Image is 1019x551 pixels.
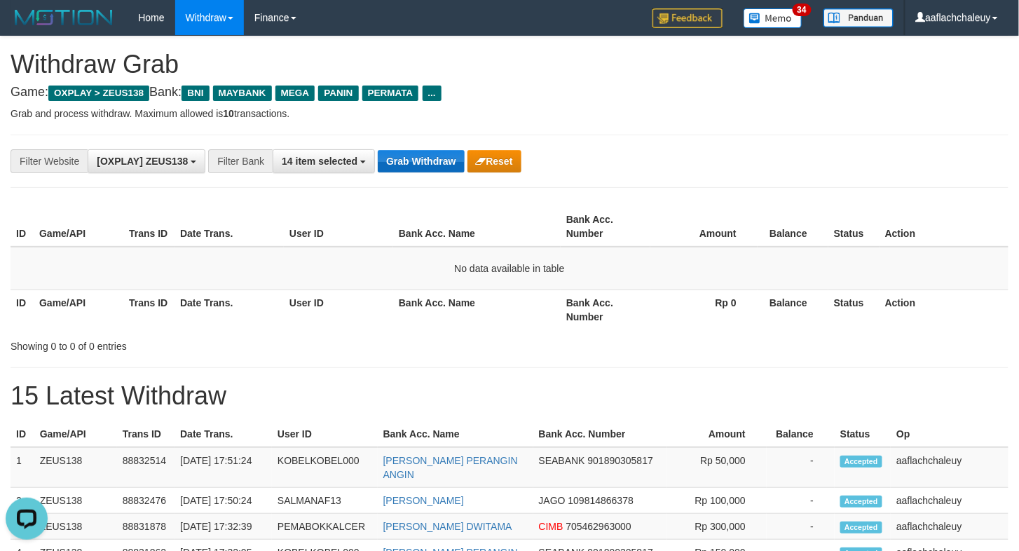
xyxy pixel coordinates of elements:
[568,495,634,506] span: Copy 109814866378 to clipboard
[34,447,117,488] td: ZEUS138
[175,514,272,540] td: [DATE] 17:32:39
[758,207,828,247] th: Balance
[561,290,650,329] th: Bank Acc. Number
[272,447,378,488] td: KOBELKOBEL000
[175,421,272,447] th: Date Trans.
[97,156,188,167] span: [OXPLAY] ZEUS138
[11,50,1008,79] h1: Withdraw Grab
[284,290,393,329] th: User ID
[11,149,88,173] div: Filter Website
[34,290,123,329] th: Game/API
[11,447,34,488] td: 1
[767,447,835,488] td: -
[650,207,758,247] th: Amount
[828,207,880,247] th: Status
[667,421,767,447] th: Amount
[588,455,653,466] span: Copy 901890305817 to clipboard
[652,8,723,28] img: Feedback.jpg
[539,455,585,466] span: SEABANK
[891,488,1008,514] td: aaflachchaleuy
[88,149,205,173] button: [OXPLAY] ZEUS138
[11,488,34,514] td: 2
[282,156,357,167] span: 14 item selected
[767,514,835,540] td: -
[34,488,117,514] td: ZEUS138
[383,521,512,532] a: [PERSON_NAME] DWITAMA
[117,488,175,514] td: 88832476
[11,207,34,247] th: ID
[275,86,315,101] span: MEGA
[840,456,882,468] span: Accepted
[891,514,1008,540] td: aaflachchaleuy
[378,421,533,447] th: Bank Acc. Name
[393,207,561,247] th: Bank Acc. Name
[467,150,521,172] button: Reset
[34,514,117,540] td: ZEUS138
[880,207,1008,247] th: Action
[318,86,358,101] span: PANIN
[823,8,894,27] img: panduan.png
[835,421,891,447] th: Status
[561,207,650,247] th: Bank Acc. Number
[213,86,272,101] span: MAYBANK
[533,421,668,447] th: Bank Acc. Number
[48,86,149,101] span: OXPLAY > ZEUS138
[840,522,882,533] span: Accepted
[11,7,117,28] img: MOTION_logo.png
[758,290,828,329] th: Balance
[378,150,464,172] button: Grab Withdraw
[117,447,175,488] td: 88832514
[273,149,375,173] button: 14 item selected
[175,488,272,514] td: [DATE] 17:50:24
[667,447,767,488] td: Rp 50,000
[11,334,414,353] div: Showing 0 to 0 of 0 entries
[393,290,561,329] th: Bank Acc. Name
[123,290,175,329] th: Trans ID
[891,447,1008,488] td: aaflachchaleuy
[539,521,563,532] span: CIMB
[423,86,442,101] span: ...
[117,514,175,540] td: 88831878
[34,207,123,247] th: Game/API
[11,382,1008,410] h1: 15 Latest Withdraw
[880,290,1008,329] th: Action
[793,4,812,16] span: 34
[284,207,393,247] th: User ID
[272,488,378,514] td: SALMANAF13
[272,421,378,447] th: User ID
[11,290,34,329] th: ID
[175,207,284,247] th: Date Trans.
[6,6,48,48] button: Open LiveChat chat widget
[383,455,518,480] a: [PERSON_NAME] PERANGIN ANGIN
[123,207,175,247] th: Trans ID
[539,495,566,506] span: JAGO
[175,290,284,329] th: Date Trans.
[828,290,880,329] th: Status
[175,447,272,488] td: [DATE] 17:51:24
[117,421,175,447] th: Trans ID
[11,86,1008,100] h4: Game: Bank:
[272,514,378,540] td: PEMABOKKALCER
[11,247,1008,290] td: No data available in table
[34,421,117,447] th: Game/API
[891,421,1008,447] th: Op
[840,496,882,508] span: Accepted
[667,514,767,540] td: Rp 300,000
[383,495,464,506] a: [PERSON_NAME]
[208,149,273,173] div: Filter Bank
[362,86,419,101] span: PERMATA
[744,8,802,28] img: Button%20Memo.svg
[11,421,34,447] th: ID
[767,421,835,447] th: Balance
[767,488,835,514] td: -
[667,488,767,514] td: Rp 100,000
[11,107,1008,121] p: Grab and process withdraw. Maximum allowed is transactions.
[182,86,209,101] span: BNI
[566,521,631,532] span: Copy 705462963000 to clipboard
[650,290,758,329] th: Rp 0
[223,108,234,119] strong: 10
